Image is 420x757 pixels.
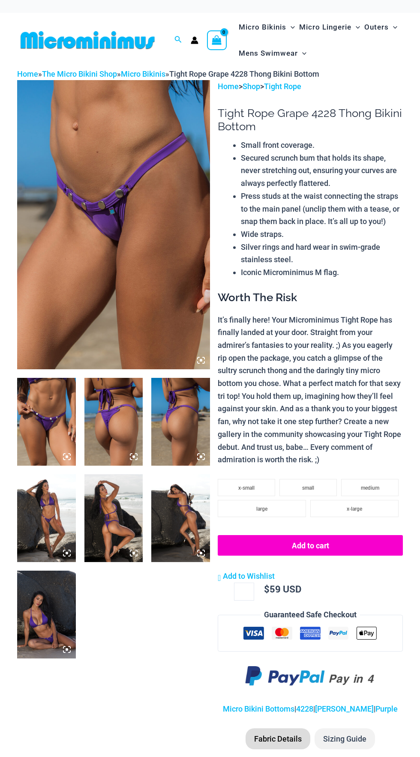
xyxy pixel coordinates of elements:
[17,69,319,78] span: » » »
[17,378,76,466] img: Tight Rope Grape 4228 Thong Bottom
[218,80,403,93] p: > >
[17,69,38,78] a: Home
[207,30,227,50] a: View Shopping Cart, empty
[151,474,210,562] img: Tight Rope Grape 319 Tri Top 4228 Thong Bottom
[364,16,389,38] span: Outers
[241,266,403,279] li: Iconic Microminimus M flag.
[218,500,306,517] li: large
[218,479,275,496] li: x-small
[218,82,239,91] a: Home
[261,608,360,621] legend: Guaranteed Safe Checkout
[246,728,310,750] li: Fabric Details
[239,42,298,64] span: Mens Swimwear
[218,703,403,715] p: | | |
[191,36,198,44] a: Account icon link
[234,583,254,601] input: Product quantity
[237,40,309,66] a: Mens SwimwearMenu ToggleMenu Toggle
[347,506,362,512] span: x-large
[310,500,399,517] li: x-large
[241,190,403,228] li: Press studs at the waist connecting the straps to the main panel (unclip them with a tease, or sn...
[243,82,260,91] a: Shop
[151,378,210,466] img: Tight Rope Grape 319 Tri Top 4228 Thong Bottom
[296,704,313,713] a: 4228
[241,139,403,152] li: Small front coverage.
[241,228,403,241] li: Wide straps.
[17,571,76,658] img: Tight Rope Grape 319 Tri Top 4228 Thong Bottom
[218,535,403,556] button: Add to cart
[42,69,117,78] a: The Micro Bikini Shop
[286,16,295,38] span: Menu Toggle
[341,479,399,496] li: medium
[239,16,286,38] span: Micro Bikinis
[362,14,399,40] a: OutersMenu ToggleMenu Toggle
[299,16,351,38] span: Micro Lingerie
[375,704,398,713] a: Purple
[17,30,158,50] img: MM SHOP LOGO FLAT
[241,152,403,190] li: Secured scrunch bum that holds its shape, never stretching out, ensuring your curves are always p...
[223,704,294,713] a: Micro Bikini Bottoms
[218,107,403,133] h1: Tight Rope Grape 4228 Thong Bikini Bottom
[235,13,403,68] nav: Site Navigation
[315,704,374,713] a: [PERSON_NAME]
[389,16,397,38] span: Menu Toggle
[17,474,76,562] img: Tight Rope Grape 319 Tri Top 4228 Thong Bottom
[84,474,143,562] img: Tight Rope Grape 319 Tri Top 4228 Thong Bottom
[169,69,319,78] span: Tight Rope Grape 4228 Thong Bikini Bottom
[121,69,165,78] a: Micro Bikinis
[302,485,314,491] span: small
[351,16,360,38] span: Menu Toggle
[17,80,210,369] img: Tight Rope Grape 4228 Thong Bottom
[241,241,403,266] li: Silver rings and hard wear in swim-grade stainless steel.
[218,314,403,466] p: It’s finally here! Your Microminimus Tight Rope has finally landed at your door. Straight from yo...
[237,14,297,40] a: Micro BikinisMenu ToggleMenu Toggle
[218,570,275,583] a: Add to Wishlist
[297,14,362,40] a: Micro LingerieMenu ToggleMenu Toggle
[256,506,267,512] span: large
[279,479,337,496] li: small
[84,378,143,466] img: Tight Rope Grape 319 Tri Top 4228 Thong Bottom
[264,583,301,595] bdi: 59 USD
[298,42,306,64] span: Menu Toggle
[218,290,403,305] h3: Worth The Risk
[223,571,275,580] span: Add to Wishlist
[174,35,182,45] a: Search icon link
[264,82,301,91] a: Tight Rope
[238,485,255,491] span: x-small
[361,485,379,491] span: medium
[315,728,375,750] li: Sizing Guide
[264,583,270,595] span: $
